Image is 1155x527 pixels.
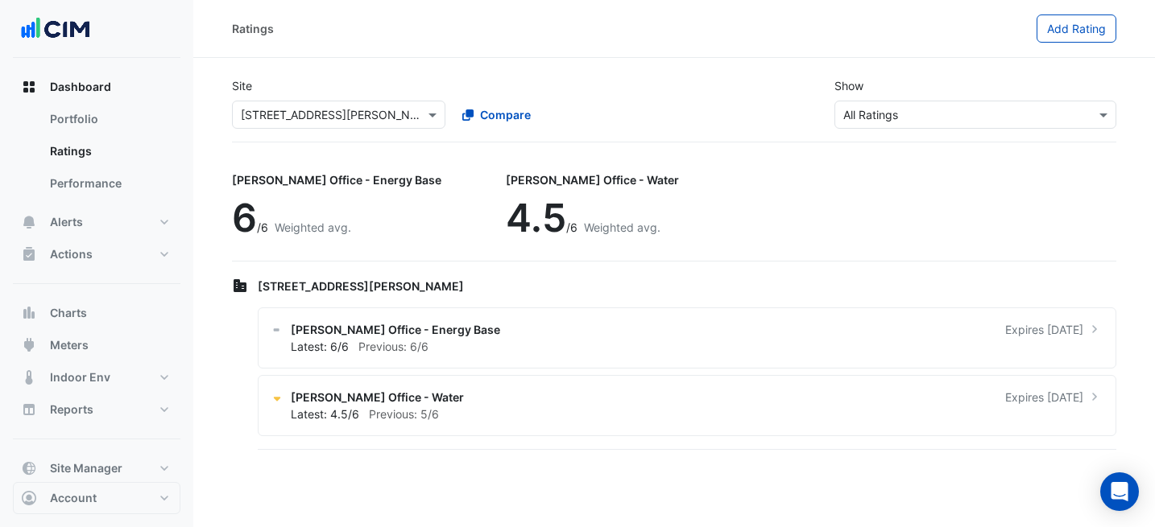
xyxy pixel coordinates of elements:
button: Site Manager [13,452,180,484]
span: Meters [50,337,89,353]
span: Dashboard [50,79,111,95]
label: Site [232,77,252,94]
span: Actions [50,246,93,262]
button: Account [13,482,180,514]
span: Add Rating [1047,22,1106,35]
span: Previous: 6/6 [358,340,428,353]
span: /6 [566,220,577,234]
span: Account [50,490,97,506]
span: [PERSON_NAME] Office - Water [291,389,464,406]
span: Reports [50,401,93,418]
div: Dashboard [13,103,180,206]
button: Compare [452,101,541,129]
div: [PERSON_NAME] Office - Energy Base [232,171,441,188]
span: Weighted avg. [275,220,351,234]
app-icon: Dashboard [21,79,37,95]
span: Indoor Env [50,369,110,385]
button: Actions [13,238,180,270]
a: Performance [37,167,180,200]
span: Compare [480,106,531,123]
app-icon: Reports [21,401,37,418]
app-icon: Meters [21,337,37,353]
img: Company Logo [19,13,92,45]
span: Latest: 6/6 [291,340,349,353]
button: Reports [13,393,180,426]
button: Indoor Env [13,361,180,393]
button: Alerts [13,206,180,238]
span: Weighted avg. [584,220,660,234]
label: Show [834,77,863,94]
span: [PERSON_NAME] Office - Energy Base [291,321,500,338]
app-icon: Alerts [21,214,37,230]
span: Expires [DATE] [1005,389,1083,406]
app-icon: Charts [21,305,37,321]
div: [PERSON_NAME] Office - Water [506,171,679,188]
app-icon: Indoor Env [21,369,37,385]
a: Ratings [37,135,180,167]
span: Expires [DATE] [1005,321,1083,338]
button: Dashboard [13,71,180,103]
a: Portfolio [37,103,180,135]
span: [STREET_ADDRESS][PERSON_NAME] [258,279,464,293]
app-icon: Actions [21,246,37,262]
span: /6 [257,220,268,234]
button: Meters [13,329,180,361]
span: Charts [50,305,87,321]
span: 4.5 [506,194,566,241]
div: Open Intercom Messenger [1100,472,1139,511]
span: Alerts [50,214,83,230]
button: Add Rating [1037,14,1116,43]
span: 6 [232,194,257,241]
span: Site Manager [50,460,122,476]
span: Latest: 4.5/6 [291,407,359,421]
app-icon: Site Manager [21,460,37,476]
span: Previous: 5/6 [369,407,439,421]
div: Ratings [232,20,274,37]
button: Charts [13,297,180,329]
